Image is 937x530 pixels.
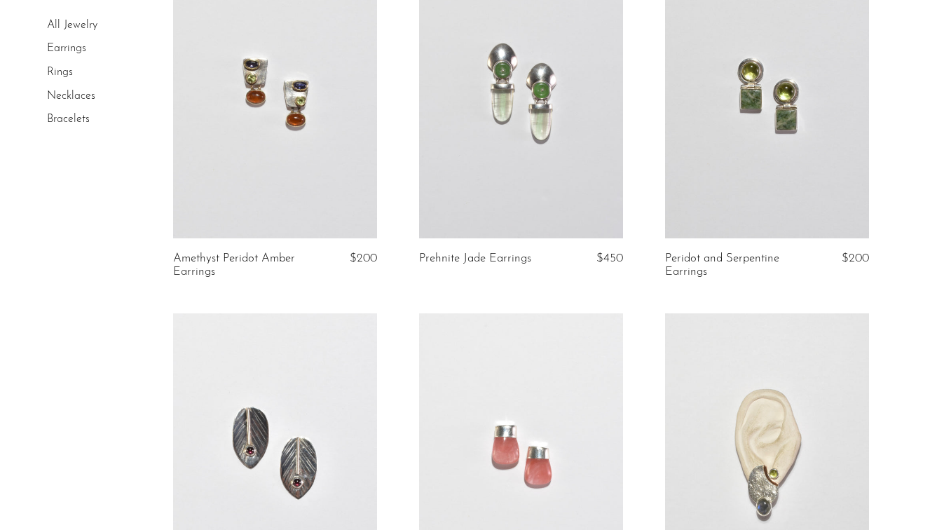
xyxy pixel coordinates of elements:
span: $450 [596,252,623,264]
a: Prehnite Jade Earrings [419,252,531,265]
span: $200 [350,252,377,264]
a: Peridot and Serpentine Earrings [665,252,800,278]
a: All Jewelry [47,20,97,31]
a: Necklaces [47,90,95,102]
span: $200 [842,252,869,264]
a: Earrings [47,43,86,55]
a: Bracelets [47,114,90,125]
a: Rings [47,67,73,78]
a: Amethyst Peridot Amber Earrings [173,252,308,278]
